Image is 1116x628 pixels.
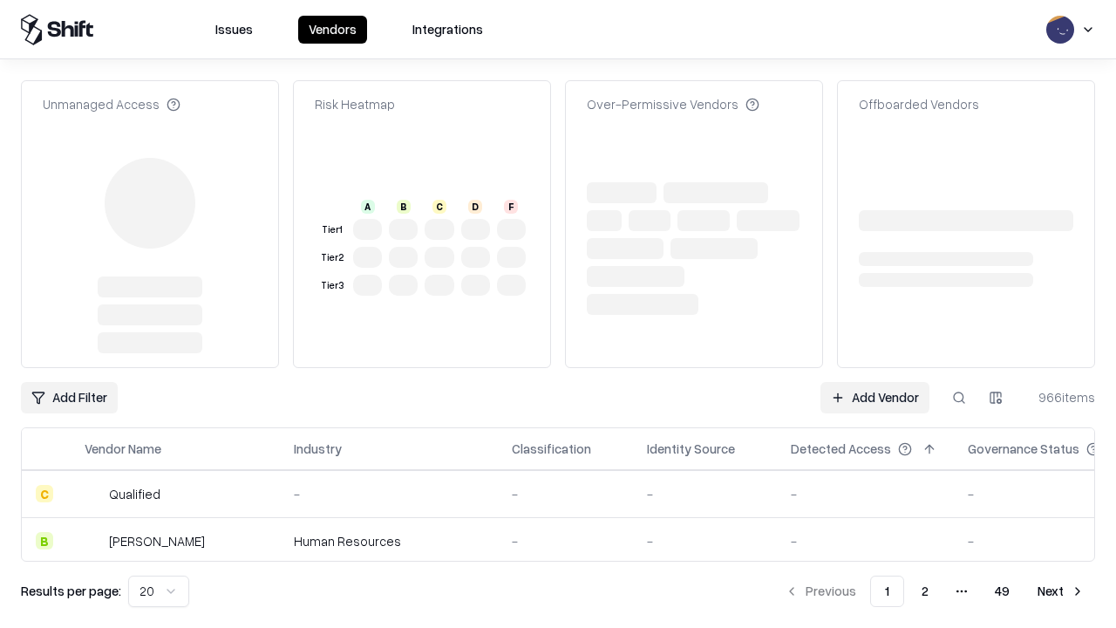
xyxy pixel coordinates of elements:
[36,485,53,502] div: C
[512,440,591,458] div: Classification
[318,278,346,293] div: Tier 3
[298,16,367,44] button: Vendors
[205,16,263,44] button: Issues
[397,200,411,214] div: B
[968,440,1079,458] div: Governance Status
[43,95,180,113] div: Unmanaged Access
[21,582,121,600] p: Results per page:
[587,95,759,113] div: Over-Permissive Vendors
[294,440,342,458] div: Industry
[402,16,493,44] button: Integrations
[36,532,53,549] div: B
[870,576,904,607] button: 1
[981,576,1024,607] button: 49
[109,485,160,503] div: Qualified
[820,382,929,413] a: Add Vendor
[318,222,346,237] div: Tier 1
[908,576,942,607] button: 2
[1025,388,1095,406] div: 966 items
[432,200,446,214] div: C
[294,532,484,550] div: Human Resources
[859,95,979,113] div: Offboarded Vendors
[504,200,518,214] div: F
[85,532,102,549] img: Deel
[791,485,940,503] div: -
[791,532,940,550] div: -
[791,440,891,458] div: Detected Access
[21,382,118,413] button: Add Filter
[1027,576,1095,607] button: Next
[468,200,482,214] div: D
[774,576,1095,607] nav: pagination
[512,485,619,503] div: -
[361,200,375,214] div: A
[512,532,619,550] div: -
[318,250,346,265] div: Tier 2
[647,485,763,503] div: -
[109,532,205,550] div: [PERSON_NAME]
[85,440,161,458] div: Vendor Name
[85,485,102,502] img: Qualified
[315,95,395,113] div: Risk Heatmap
[647,532,763,550] div: -
[647,440,735,458] div: Identity Source
[294,485,484,503] div: -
